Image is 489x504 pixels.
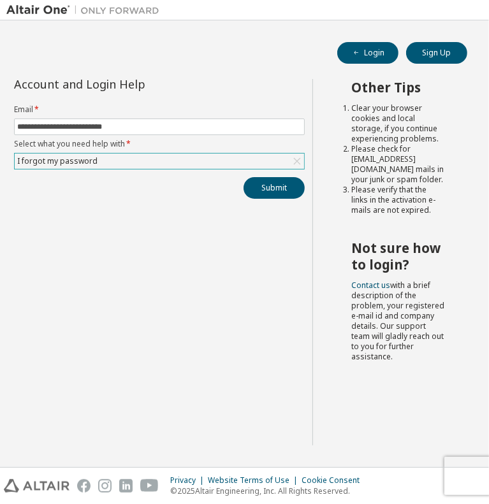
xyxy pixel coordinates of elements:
div: Website Terms of Use [208,475,302,486]
a: Contact us [351,280,390,291]
img: youtube.svg [140,479,159,493]
span: with a brief description of the problem, your registered e-mail id and company details. Our suppo... [351,280,444,362]
img: facebook.svg [77,479,91,493]
h2: Not sure how to login? [351,240,444,273]
div: I forgot my password [15,154,99,168]
label: Select what you need help with [14,139,305,149]
h2: Other Tips [351,79,444,96]
li: Please verify that the links in the activation e-mails are not expired. [351,185,444,215]
button: Submit [244,177,305,199]
p: © 2025 Altair Engineering, Inc. All Rights Reserved. [170,486,367,496]
button: Sign Up [406,42,467,64]
div: Cookie Consent [302,475,367,486]
img: linkedin.svg [119,479,133,493]
img: instagram.svg [98,479,112,493]
li: Please check for [EMAIL_ADDRESS][DOMAIN_NAME] mails in your junk or spam folder. [351,144,444,185]
img: altair_logo.svg [4,479,69,493]
div: Account and Login Help [14,79,247,89]
label: Email [14,104,305,115]
div: I forgot my password [15,154,304,169]
img: Altair One [6,4,166,17]
li: Clear your browser cookies and local storage, if you continue experiencing problems. [351,103,444,144]
button: Login [337,42,398,64]
div: Privacy [170,475,208,486]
